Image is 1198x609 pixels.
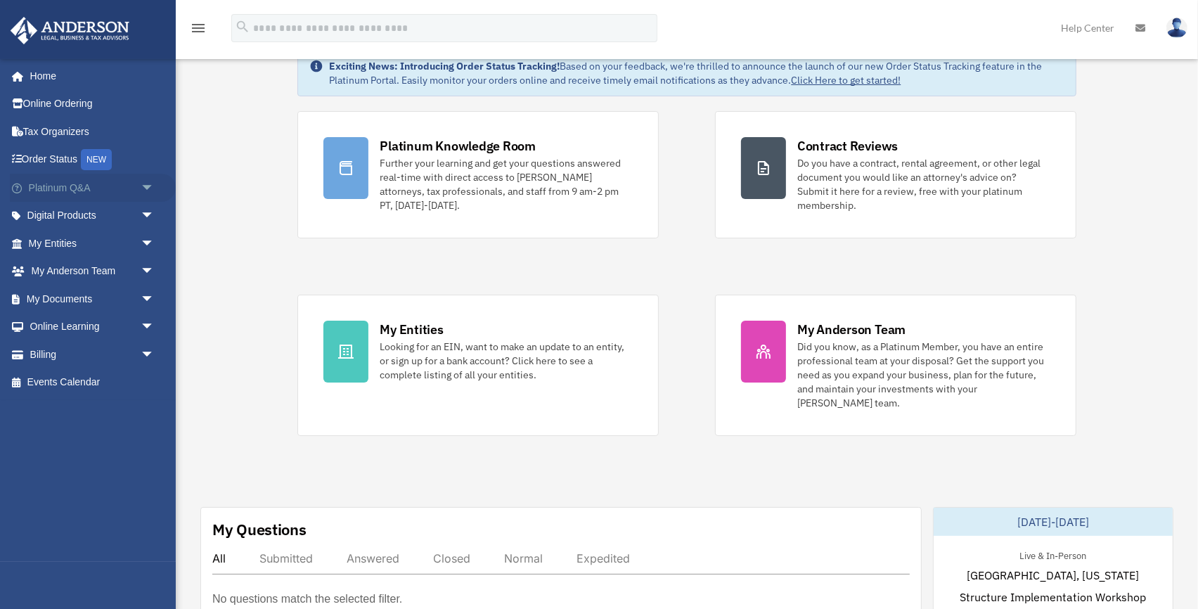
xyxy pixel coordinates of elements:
[212,551,226,565] div: All
[380,137,536,155] div: Platinum Knowledge Room
[960,589,1147,605] span: Structure Implementation Workshop
[10,313,176,341] a: Online Learningarrow_drop_down
[10,62,169,90] a: Home
[10,340,176,368] a: Billingarrow_drop_down
[934,508,1173,536] div: [DATE]-[DATE]
[797,137,898,155] div: Contract Reviews
[10,146,176,174] a: Order StatusNEW
[10,285,176,313] a: My Documentsarrow_drop_down
[235,19,250,34] i: search
[797,340,1050,410] div: Did you know, as a Platinum Member, you have an entire professional team at your disposal? Get th...
[141,257,169,286] span: arrow_drop_down
[715,111,1076,238] a: Contract Reviews Do you have a contract, rental agreement, or other legal document you would like...
[10,257,176,286] a: My Anderson Teamarrow_drop_down
[380,340,633,382] div: Looking for an EIN, want to make an update to an entity, or sign up for a bank account? Click her...
[1166,18,1187,38] img: User Pic
[141,174,169,203] span: arrow_drop_down
[329,59,1064,87] div: Based on your feedback, we're thrilled to announce the launch of our new Order Status Tracking fe...
[297,111,659,238] a: Platinum Knowledge Room Further your learning and get your questions answered real-time with dire...
[141,340,169,369] span: arrow_drop_down
[380,321,443,338] div: My Entities
[577,551,630,565] div: Expedited
[797,156,1050,212] div: Do you have a contract, rental agreement, or other legal document you would like an attorney's ad...
[10,174,176,202] a: Platinum Q&Aarrow_drop_down
[297,295,659,436] a: My Entities Looking for an EIN, want to make an update to an entity, or sign up for a bank accoun...
[1009,547,1098,562] div: Live & In-Person
[797,321,906,338] div: My Anderson Team
[10,368,176,397] a: Events Calendar
[212,589,402,609] p: No questions match the selected filter.
[347,551,399,565] div: Answered
[141,229,169,258] span: arrow_drop_down
[791,74,901,86] a: Click Here to get started!
[10,117,176,146] a: Tax Organizers
[6,17,134,44] img: Anderson Advisors Platinum Portal
[433,551,470,565] div: Closed
[190,25,207,37] a: menu
[329,60,560,72] strong: Exciting News: Introducing Order Status Tracking!
[81,149,112,170] div: NEW
[141,313,169,342] span: arrow_drop_down
[10,229,176,257] a: My Entitiesarrow_drop_down
[504,551,543,565] div: Normal
[10,202,176,230] a: Digital Productsarrow_drop_down
[190,20,207,37] i: menu
[380,156,633,212] div: Further your learning and get your questions answered real-time with direct access to [PERSON_NAM...
[715,295,1076,436] a: My Anderson Team Did you know, as a Platinum Member, you have an entire professional team at your...
[967,567,1140,584] span: [GEOGRAPHIC_DATA], [US_STATE]
[141,202,169,231] span: arrow_drop_down
[141,285,169,314] span: arrow_drop_down
[259,551,313,565] div: Submitted
[212,519,307,540] div: My Questions
[10,90,176,118] a: Online Ordering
